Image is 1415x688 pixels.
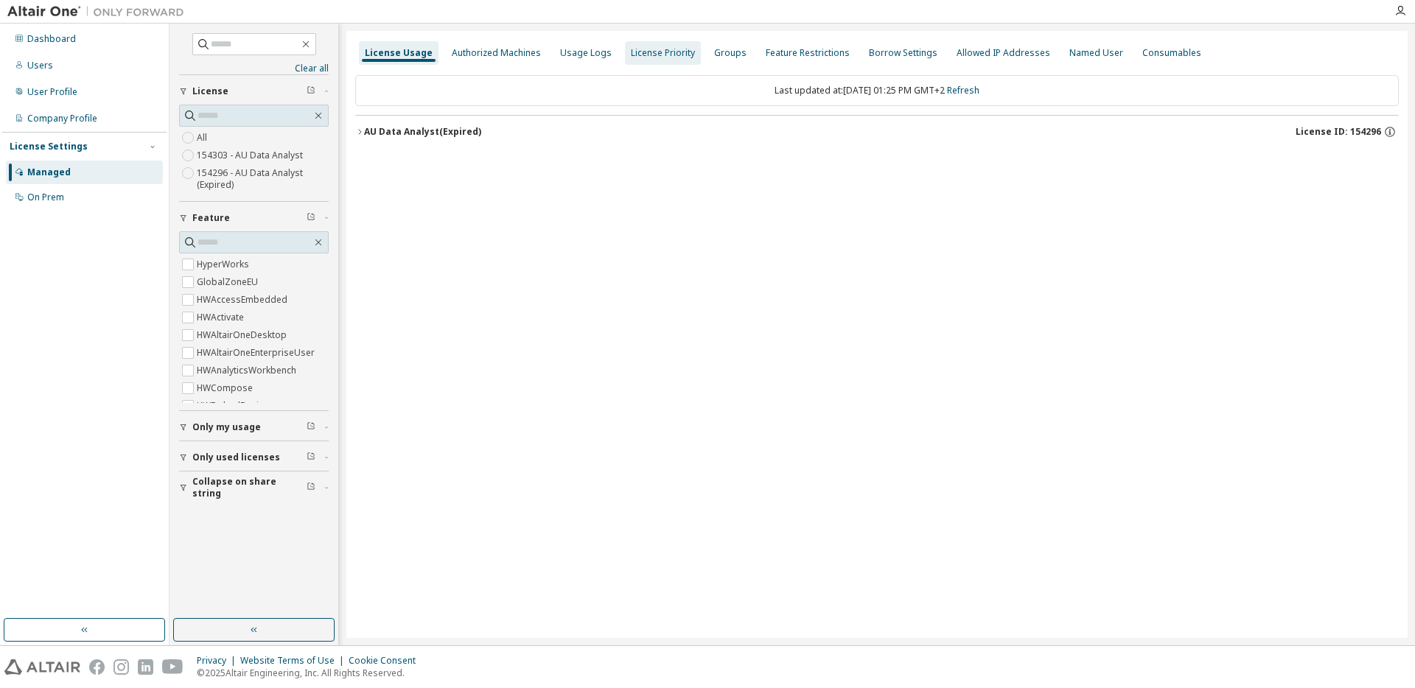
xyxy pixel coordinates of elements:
div: Borrow Settings [869,47,937,59]
div: Usage Logs [560,47,612,59]
span: License ID: 154296 [1296,126,1381,138]
div: Users [27,60,53,71]
div: Authorized Machines [452,47,541,59]
div: Last updated at: [DATE] 01:25 PM GMT+2 [355,75,1399,106]
div: License Priority [631,47,695,59]
img: linkedin.svg [138,659,153,675]
div: User Profile [27,86,77,98]
div: Groups [714,47,747,59]
label: 154303 - AU Data Analyst [197,147,306,164]
img: facebook.svg [89,659,105,675]
div: Company Profile [27,113,97,124]
label: GlobalZoneEU [197,273,261,291]
span: Clear filter [307,452,315,463]
div: Cookie Consent [349,655,424,667]
span: Only used licenses [192,452,280,463]
label: HyperWorks [197,256,252,273]
a: Clear all [179,63,329,74]
span: Clear filter [307,421,315,433]
label: 154296 - AU Data Analyst (Expired) [197,164,329,194]
a: Refresh [947,84,979,96]
label: HWCompose [197,379,256,397]
label: HWAltairOneDesktop [197,326,290,344]
label: All [197,129,210,147]
img: instagram.svg [113,659,129,675]
span: Feature [192,212,230,224]
img: altair_logo.svg [4,659,80,675]
p: © 2025 Altair Engineering, Inc. All Rights Reserved. [197,667,424,679]
div: Allowed IP Addresses [957,47,1050,59]
span: Clear filter [307,212,315,224]
div: Dashboard [27,33,76,45]
img: youtube.svg [162,659,184,675]
button: Only my usage [179,411,329,443]
label: HWEmbedBasic [197,397,266,415]
div: Feature Restrictions [766,47,850,59]
div: On Prem [27,192,64,203]
div: License Settings [10,141,88,152]
button: Collapse on share string [179,471,329,504]
label: HWAltairOneEnterpriseUser [197,344,318,362]
button: AU Data Analyst(Expired)License ID: 154296 [355,116,1399,148]
button: License [179,75,329,108]
span: Clear filter [307,482,315,494]
div: Consumables [1142,47,1201,59]
div: Named User [1069,47,1123,59]
button: Only used licenses [179,441,329,474]
span: Collapse on share string [192,476,307,499]
div: Privacy [197,655,240,667]
label: HWAnalyticsWorkbench [197,362,299,379]
span: Only my usage [192,421,261,433]
label: HWAccessEmbedded [197,291,290,309]
label: HWActivate [197,309,247,326]
div: Website Terms of Use [240,655,349,667]
button: Feature [179,202,329,234]
div: License Usage [365,47,433,59]
div: AU Data Analyst (Expired) [364,126,481,138]
span: License [192,85,228,97]
img: Altair One [7,4,192,19]
span: Clear filter [307,85,315,97]
div: Managed [27,166,71,178]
